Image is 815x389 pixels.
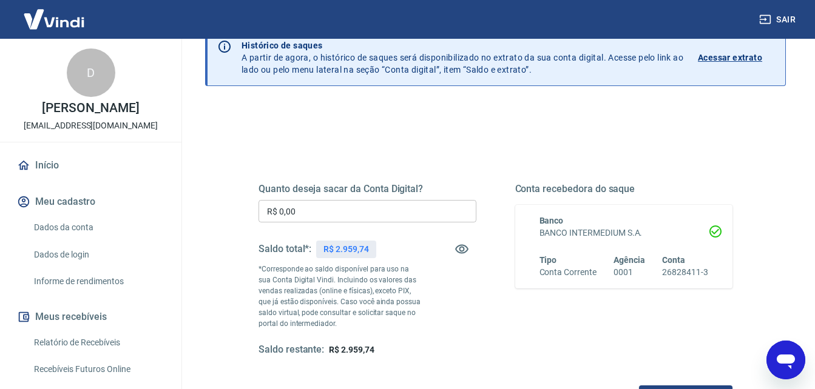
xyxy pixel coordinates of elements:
[242,39,683,52] p: Histórico de saques
[259,183,476,195] h5: Quanto deseja sacar da Conta Digital?
[698,39,776,76] a: Acessar extrato
[662,255,685,265] span: Conta
[15,188,167,215] button: Meu cadastro
[15,152,167,179] a: Início
[29,357,167,382] a: Recebíveis Futuros Online
[67,48,115,97] div: D
[24,119,158,132] p: [EMAIL_ADDRESS][DOMAIN_NAME]
[29,215,167,240] a: Dados da conta
[766,341,805,379] iframe: Botão para abrir a janela de mensagens
[329,345,374,354] span: R$ 2.959,74
[259,344,324,356] h5: Saldo restante:
[662,266,708,279] h6: 26828411-3
[539,266,597,279] h6: Conta Corrente
[757,8,800,31] button: Sair
[259,243,311,255] h5: Saldo total*:
[698,52,762,64] p: Acessar extrato
[614,255,645,265] span: Agência
[29,242,167,267] a: Dados de login
[15,304,167,330] button: Meus recebíveis
[242,39,683,76] p: A partir de agora, o histórico de saques será disponibilizado no extrato da sua conta digital. Ac...
[614,266,645,279] h6: 0001
[259,264,422,329] p: *Corresponde ao saldo disponível para uso na sua Conta Digital Vindi. Incluindo os valores das ve...
[539,227,709,239] h6: BANCO INTERMEDIUM S.A.
[539,255,557,265] span: Tipo
[15,1,93,38] img: Vindi
[323,243,368,256] p: R$ 2.959,74
[29,330,167,355] a: Relatório de Recebíveis
[42,102,139,115] p: [PERSON_NAME]
[539,216,564,225] span: Banco
[29,269,167,294] a: Informe de rendimentos
[515,183,733,195] h5: Conta recebedora do saque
